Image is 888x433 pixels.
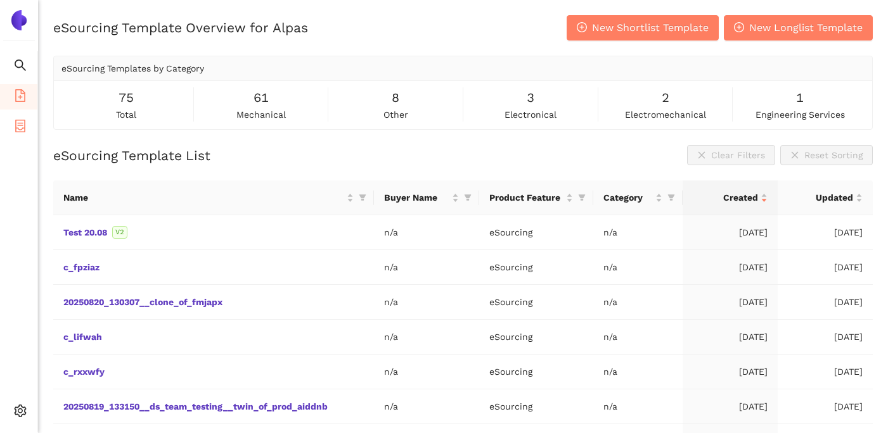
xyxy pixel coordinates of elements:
td: eSourcing [479,215,593,250]
td: n/a [374,320,479,355]
td: eSourcing [479,389,593,424]
th: this column's title is Product Feature,this column is sortable [479,180,593,215]
th: this column's title is Updated,this column is sortable [778,180,873,215]
td: n/a [593,250,683,285]
td: n/a [593,320,683,355]
button: plus-circleNew Shortlist Template [567,15,719,41]
span: filter [576,188,588,207]
span: filter [667,194,675,201]
td: [DATE] [683,215,778,250]
td: [DATE] [683,389,778,424]
td: eSourcing [479,250,593,285]
span: 1 [796,88,804,108]
span: New Shortlist Template [592,20,709,35]
td: eSourcing [479,285,593,320]
button: closeClear Filters [687,145,775,165]
td: n/a [593,389,683,424]
span: New Longlist Template [749,20,863,35]
span: Name [63,191,344,204]
span: Updated [788,191,853,204]
td: [DATE] [778,250,873,285]
span: other [383,108,408,122]
span: Created [693,191,758,204]
td: n/a [374,389,479,424]
td: eSourcing [479,355,593,389]
span: Category [603,191,653,204]
td: n/a [593,285,683,320]
span: file-add [14,85,27,110]
img: Logo [9,10,29,30]
span: filter [359,194,366,201]
td: [DATE] [778,320,873,355]
span: 75 [119,88,134,108]
span: engineering services [756,108,845,122]
th: this column's title is Buyer Name,this column is sortable [374,180,479,215]
td: [DATE] [778,215,873,250]
td: eSourcing [479,320,593,355]
span: 8 [392,88,399,108]
span: filter [356,188,369,207]
span: 61 [254,88,269,108]
td: [DATE] [778,355,873,389]
span: Product Feature [489,191,563,204]
span: total [116,108,136,122]
th: this column's title is Category,this column is sortable [593,180,683,215]
span: filter [578,194,586,201]
span: V2 [112,226,127,239]
span: plus-circle [734,22,744,34]
span: eSourcing Templates by Category [61,63,204,73]
span: electromechanical [625,108,706,122]
span: setting [14,400,27,425]
span: Buyer Name [384,191,449,204]
span: filter [461,188,474,207]
td: [DATE] [683,320,778,355]
button: closeReset Sorting [780,145,873,165]
td: [DATE] [683,355,778,389]
span: container [14,115,27,141]
span: mechanical [236,108,286,122]
td: n/a [593,355,683,389]
h2: eSourcing Template List [53,146,210,165]
span: 2 [662,88,669,108]
td: n/a [374,215,479,250]
td: [DATE] [683,250,778,285]
td: [DATE] [778,389,873,424]
td: n/a [374,285,479,320]
td: n/a [374,355,479,389]
td: [DATE] [778,285,873,320]
span: 3 [527,88,534,108]
span: electronical [505,108,557,122]
span: plus-circle [577,22,587,34]
span: filter [464,194,472,201]
button: plus-circleNew Longlist Template [724,15,873,41]
h2: eSourcing Template Overview for Alpas [53,18,308,37]
td: [DATE] [683,285,778,320]
span: search [14,54,27,80]
td: n/a [374,250,479,285]
th: this column's title is Name,this column is sortable [53,180,374,215]
td: n/a [593,215,683,250]
span: filter [665,188,678,207]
